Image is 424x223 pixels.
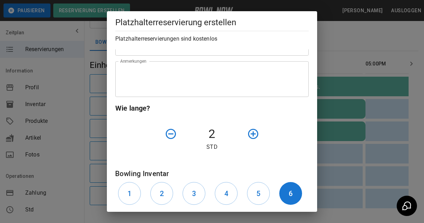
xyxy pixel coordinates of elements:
button: 2 [150,182,173,205]
button: 6 [279,182,302,205]
p: Std [115,143,309,151]
button: 5 [247,182,270,205]
button: 4 [215,182,238,205]
h6: 4 [224,188,228,199]
button: 1 [118,182,141,205]
h6: 2 [160,188,164,199]
h6: Bowling Inventar [115,168,309,179]
h6: 6 [289,188,293,199]
h6: Wie lange? [115,103,309,114]
h6: 3 [192,188,196,199]
h6: Platzhalterreservierungen sind kostenlos [115,34,309,44]
h4: 2 [180,127,244,141]
button: 3 [183,182,205,205]
h6: 1 [128,188,131,199]
h5: Platzhalterreservierung erstellen [115,17,309,28]
h6: 5 [257,188,260,199]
